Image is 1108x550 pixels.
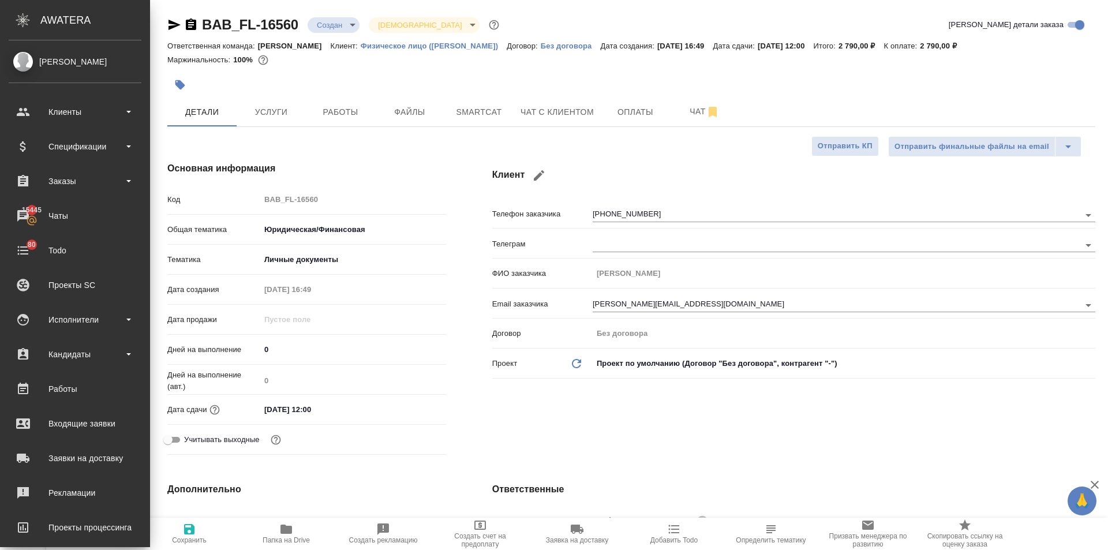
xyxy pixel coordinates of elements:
[9,207,141,225] div: Чаты
[492,358,518,369] p: Проект
[167,194,260,205] p: Код
[260,191,446,208] input: Пустое поле
[167,344,260,356] p: Дней на выполнение
[541,42,601,50] p: Без договора
[349,536,418,544] span: Создать рекламацию
[233,55,256,64] p: 100%
[593,325,1095,342] input: Пустое поле
[256,53,271,68] button: 0.00 RUB;
[628,514,712,528] div: [PERSON_NAME]
[260,401,361,418] input: ✎ Введи что-нибудь
[9,242,141,259] div: Todo
[3,236,147,265] a: 80Todo
[335,518,432,550] button: Создать рекламацию
[331,42,361,50] p: Клиент:
[593,354,1095,373] div: Проект по умолчанию (Договор "Без договора", контрагент "-")
[9,450,141,467] div: Заявки на доставку
[1072,489,1092,513] span: 🙏
[167,224,260,235] p: Общая тематика
[650,536,698,544] span: Добавить Todo
[3,271,147,300] a: Проекты SC
[492,208,593,220] p: Телефон заказчика
[167,72,193,98] button: Добавить тэг
[596,507,624,535] button: Добавить менеджера
[9,103,141,121] div: Клиенты
[626,518,723,550] button: Добавить Todo
[260,281,361,298] input: Пустое поле
[9,415,141,432] div: Входящие заявки
[167,254,260,265] p: Тематика
[167,404,207,416] p: Дата сдачи
[308,17,360,33] div: Создан
[313,105,368,119] span: Работы
[174,105,230,119] span: Детали
[244,105,299,119] span: Услуги
[1080,207,1096,223] button: Open
[167,162,446,175] h4: Основная информация
[814,42,839,50] p: Итого:
[736,536,806,544] span: Определить тематику
[167,42,258,50] p: Ответственная команда:
[260,220,446,240] div: Юридическая/Финансовая
[492,517,593,528] p: Клиентские менеджеры
[258,42,331,50] p: [PERSON_NAME]
[167,314,260,325] p: Дата продажи
[3,375,147,403] a: Работы
[167,515,260,526] p: Путь на drive
[432,518,529,550] button: Создать счет на предоплату
[600,42,657,50] p: Дата создания:
[884,42,920,50] p: К оплате:
[9,276,141,294] div: Проекты SC
[894,140,1049,154] span: Отправить финальные файлы на email
[15,204,48,216] span: 15445
[268,432,283,447] button: Выбери, если сб и вс нужно считать рабочими днями для выполнения заказа.
[706,105,720,119] svg: Отписаться
[3,201,147,230] a: 15445Чаты
[546,536,608,544] span: Заявка на доставку
[492,298,593,310] p: Email заказчика
[818,140,873,153] span: Отправить КП
[608,105,663,119] span: Оплаты
[521,105,594,119] span: Чат с клиентом
[723,518,819,550] button: Определить тематику
[811,136,879,156] button: Отправить КП
[184,434,260,446] span: Учитывать выходные
[657,42,713,50] p: [DATE] 16:49
[949,19,1064,31] span: [PERSON_NAME] детали заказа
[888,136,1081,157] div: split button
[1080,297,1096,313] button: Open
[167,284,260,295] p: Дата создания
[9,311,141,328] div: Исполнители
[260,250,446,270] div: Личные документы
[238,518,335,550] button: Папка на Drive
[9,519,141,536] div: Проекты процессинга
[260,512,446,529] input: Пустое поле
[40,9,150,32] div: AWATERA
[507,42,541,50] p: Договор:
[3,478,147,507] a: Рекламации
[207,402,222,417] button: Если добавить услуги и заполнить их объемом, то дата рассчитается автоматически
[677,104,732,119] span: Чат
[9,380,141,398] div: Работы
[492,482,1095,496] h4: Ответственные
[492,238,593,250] p: Телеграм
[141,518,238,550] button: Сохранить
[260,372,446,389] input: Пустое поле
[375,20,465,30] button: [DEMOGRAPHIC_DATA]
[826,532,909,548] span: Призвать менеджера по развитию
[167,369,260,392] p: Дней на выполнение (авт.)
[1080,237,1096,253] button: Open
[492,328,593,339] p: Договор
[541,40,601,50] a: Без договора
[492,162,1095,189] h4: Клиент
[492,268,593,279] p: ФИО заказчика
[486,17,501,32] button: Доп статусы указывают на важность/срочность заказа
[167,482,446,496] h4: Дополнительно
[593,265,1095,282] input: Пустое поле
[923,532,1006,548] span: Скопировать ссылку на оценку заказа
[167,55,233,64] p: Маржинальность:
[361,42,507,50] p: Физическое лицо ([PERSON_NAME])
[920,42,965,50] p: 2 790,00 ₽
[819,518,916,550] button: Призвать менеджера по развитию
[9,55,141,68] div: [PERSON_NAME]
